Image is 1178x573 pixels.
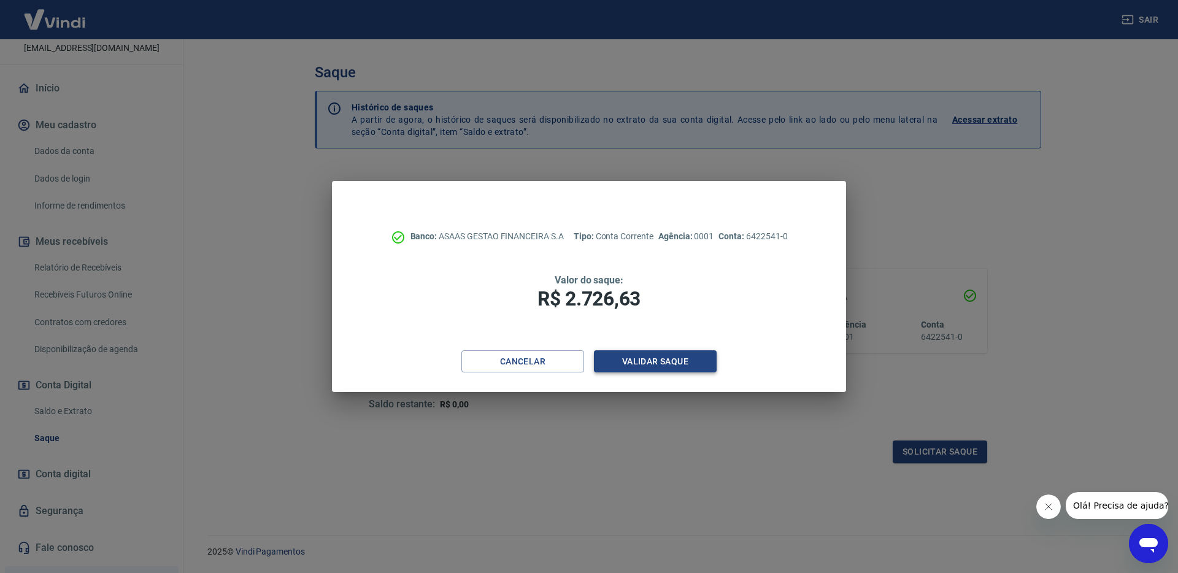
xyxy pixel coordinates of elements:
[7,9,103,18] span: Olá! Precisa de ajuda?
[555,274,623,286] span: Valor do saque:
[658,231,695,241] span: Agência:
[718,231,746,241] span: Conta:
[718,230,787,243] p: 6422541-0
[537,287,641,310] span: R$ 2.726,63
[410,230,564,243] p: ASAAS GESTAO FINANCEIRA S.A
[1129,524,1168,563] iframe: Botão para abrir a janela de mensagens
[1036,494,1061,519] iframe: Fechar mensagem
[594,350,717,373] button: Validar saque
[574,231,596,241] span: Tipo:
[574,230,653,243] p: Conta Corrente
[658,230,714,243] p: 0001
[461,350,584,373] button: Cancelar
[410,231,439,241] span: Banco:
[1066,492,1168,519] iframe: Mensagem da empresa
